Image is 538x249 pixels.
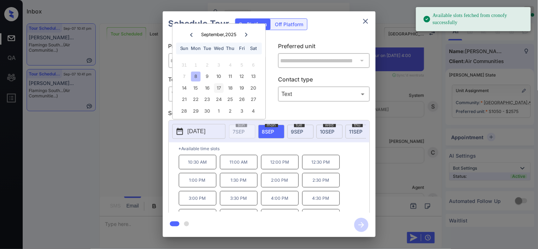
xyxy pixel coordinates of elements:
[249,60,258,70] div: Not available Saturday, September 6th, 2025
[302,191,340,205] p: 4:30 PM
[179,95,189,104] div: Choose Sunday, September 21st, 2025
[261,155,299,169] p: 12:00 PM
[188,127,206,136] p: [DATE]
[261,173,299,187] p: 2:00 PM
[226,95,235,104] div: Choose Thursday, September 25th, 2025
[226,44,235,53] div: Thu
[280,88,368,100] div: Text
[203,72,212,81] div: Choose Tuesday, September 9th, 2025
[168,75,260,86] p: Tour type
[214,106,224,116] div: Choose Wednesday, October 1st, 2025
[237,95,247,104] div: Choose Friday, September 26th, 2025
[261,209,299,223] p: 6:00 PM
[261,191,299,205] p: 4:00 PM
[272,19,307,30] div: Off Platform
[191,44,201,53] div: Mon
[172,124,226,139] button: [DATE]
[258,125,284,138] div: date-select
[237,106,247,116] div: Choose Friday, October 3rd, 2025
[302,209,340,223] p: 6:30 PM
[179,44,189,53] div: Sun
[168,109,370,120] p: Select slot
[203,60,212,70] div: Not available Tuesday, September 2nd, 2025
[203,106,212,116] div: Choose Tuesday, September 30th, 2025
[226,106,235,116] div: Choose Thursday, October 2nd, 2025
[179,72,189,81] div: Not available Sunday, September 7th, 2025
[423,9,525,29] div: Available slots fetched from cronofy successfully
[191,83,201,93] div: Choose Monday, September 15th, 2025
[179,142,370,155] p: *Available time slots
[179,60,189,70] div: Not available Sunday, August 31st, 2025
[179,83,189,93] div: Choose Sunday, September 14th, 2025
[294,123,305,127] span: tue
[179,191,216,205] p: 3:00 PM
[359,14,373,28] button: close
[249,83,258,93] div: Choose Saturday, September 20th, 2025
[237,72,247,81] div: Choose Friday, September 12th, 2025
[349,129,363,135] span: 11 SEP
[220,209,257,223] p: 5:30 PM
[203,83,212,93] div: Choose Tuesday, September 16th, 2025
[175,59,263,117] div: month 2025-09
[203,95,212,104] div: Choose Tuesday, September 23rd, 2025
[316,125,343,138] div: date-select
[237,44,247,53] div: Fri
[214,44,224,53] div: Wed
[320,129,335,135] span: 10 SEP
[278,42,370,53] p: Preferred unit
[168,42,260,53] p: Preferred community
[352,123,363,127] span: thu
[350,216,373,234] button: btn-next
[179,209,216,223] p: 5:00 PM
[237,83,247,93] div: Choose Friday, September 19th, 2025
[220,173,257,187] p: 1:30 PM
[179,106,189,116] div: Choose Sunday, September 28th, 2025
[226,72,235,81] div: Choose Thursday, September 11th, 2025
[323,123,336,127] span: wed
[214,60,224,70] div: Not available Wednesday, September 3rd, 2025
[214,95,224,104] div: Choose Wednesday, September 24th, 2025
[291,129,304,135] span: 9 SEP
[249,95,258,104] div: Choose Saturday, September 27th, 2025
[191,95,201,104] div: Choose Monday, September 22nd, 2025
[191,72,201,81] div: Choose Monday, September 8th, 2025
[179,173,216,187] p: 1:00 PM
[163,11,235,36] h2: Schedule Tour
[235,19,271,30] div: On Platform
[214,72,224,81] div: Choose Wednesday, September 10th, 2025
[302,155,340,169] p: 12:30 PM
[220,155,257,169] p: 11:00 AM
[226,83,235,93] div: Choose Thursday, September 18th, 2025
[179,155,216,169] p: 10:30 AM
[214,83,224,93] div: Choose Wednesday, September 17th, 2025
[287,125,314,138] div: date-select
[345,125,372,138] div: date-select
[220,191,257,205] p: 3:30 PM
[201,32,237,37] div: September , 2025
[203,44,212,53] div: Tue
[278,75,370,86] p: Contact type
[237,60,247,70] div: Not available Friday, September 5th, 2025
[249,106,258,116] div: Choose Saturday, October 4th, 2025
[191,60,201,70] div: Not available Monday, September 1st, 2025
[262,129,274,135] span: 8 SEP
[249,72,258,81] div: Choose Saturday, September 13th, 2025
[170,88,259,100] div: Virtual
[302,173,340,187] p: 2:30 PM
[191,106,201,116] div: Choose Monday, September 29th, 2025
[226,60,235,70] div: Not available Thursday, September 4th, 2025
[265,123,278,127] span: mon
[249,44,258,53] div: Sat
